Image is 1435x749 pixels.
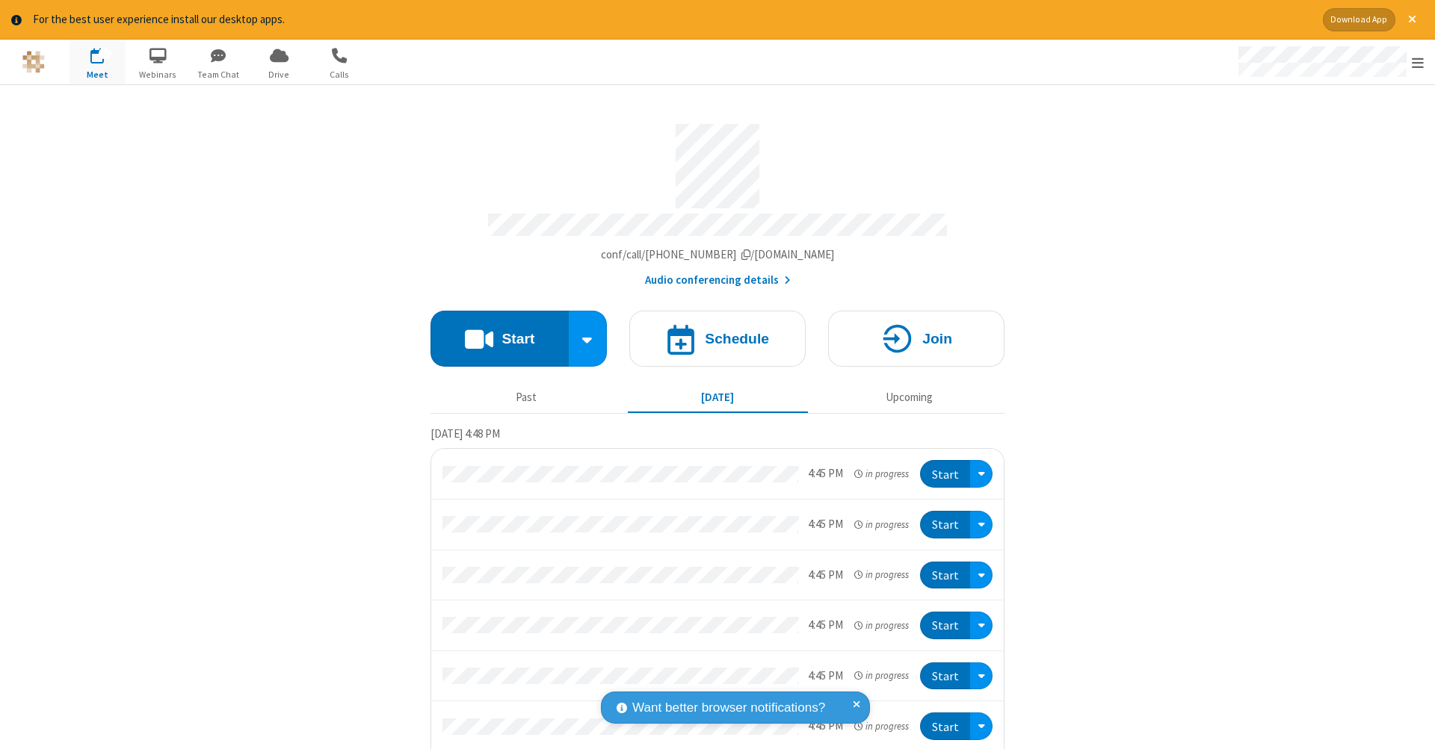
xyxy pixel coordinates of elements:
[70,68,126,81] span: Meet
[99,48,112,59] div: 13
[632,698,825,718] span: Want better browser notifications?
[970,511,993,538] div: Open menu
[920,562,970,589] button: Start
[854,618,909,633] em: in progress
[920,662,970,690] button: Start
[645,272,791,289] button: Audio conferencing details
[970,662,993,690] div: Open menu
[970,712,993,740] div: Open menu
[970,460,993,488] div: Open menu
[854,719,909,733] em: in progress
[1398,710,1424,739] iframe: Chat
[808,567,843,584] div: 4:45 PM
[130,68,186,81] span: Webinars
[5,40,61,84] button: Logo
[854,668,909,683] em: in progress
[569,311,608,367] div: Start conference options
[828,311,1004,367] button: Join
[436,384,617,412] button: Past
[312,68,368,81] span: Calls
[430,311,569,367] button: Start
[922,332,952,346] h4: Join
[601,246,835,264] button: Copy my meeting room linkCopy my meeting room link
[970,612,993,639] div: Open menu
[854,568,909,582] em: in progress
[430,426,500,441] span: [DATE] 4:48 PM
[808,465,843,482] div: 4:45 PM
[854,518,909,532] em: in progress
[1323,8,1395,31] button: Download App
[22,51,45,73] img: QA Selenium DO NOT DELETE OR CHANGE
[920,712,970,740] button: Start
[502,332,534,346] h4: Start
[819,384,999,412] button: Upcoming
[854,467,909,481] em: in progress
[808,516,843,533] div: 4:45 PM
[251,68,307,81] span: Drive
[33,11,1312,28] div: For the best user experience install our desktop apps.
[628,384,808,412] button: [DATE]
[920,460,970,488] button: Start
[705,332,769,346] h4: Schedule
[920,511,970,538] button: Start
[1224,40,1435,84] div: Open menu
[191,68,247,81] span: Team Chat
[430,113,1004,288] section: Account details
[970,562,993,589] div: Open menu
[629,311,806,367] button: Schedule
[808,617,843,634] div: 4:45 PM
[601,247,835,261] span: Copy my meeting room link
[1401,8,1424,31] button: Close alert
[808,668,843,685] div: 4:45 PM
[920,612,970,639] button: Start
